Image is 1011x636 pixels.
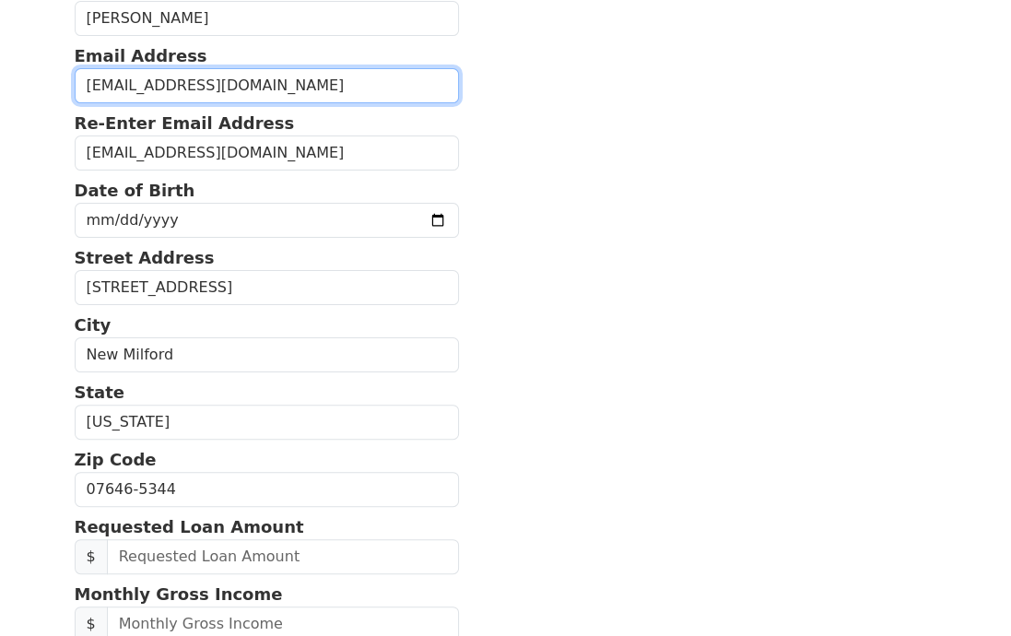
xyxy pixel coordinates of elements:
[75,450,157,469] strong: Zip Code
[75,582,459,607] p: Monthly Gross Income
[75,135,459,171] input: Re-Enter Email Address
[75,181,195,200] strong: Date of Birth
[75,68,459,103] input: Email Address
[75,270,459,305] input: Street Address
[75,46,207,65] strong: Email Address
[107,539,459,574] input: Requested Loan Amount
[75,517,304,536] strong: Requested Loan Amount
[75,113,295,133] strong: Re-Enter Email Address
[75,248,215,267] strong: Street Address
[75,1,459,36] input: Last Name
[75,337,459,372] input: City
[75,539,108,574] span: $
[75,383,125,402] strong: State
[75,472,459,507] input: Zip Code
[75,315,112,335] strong: City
